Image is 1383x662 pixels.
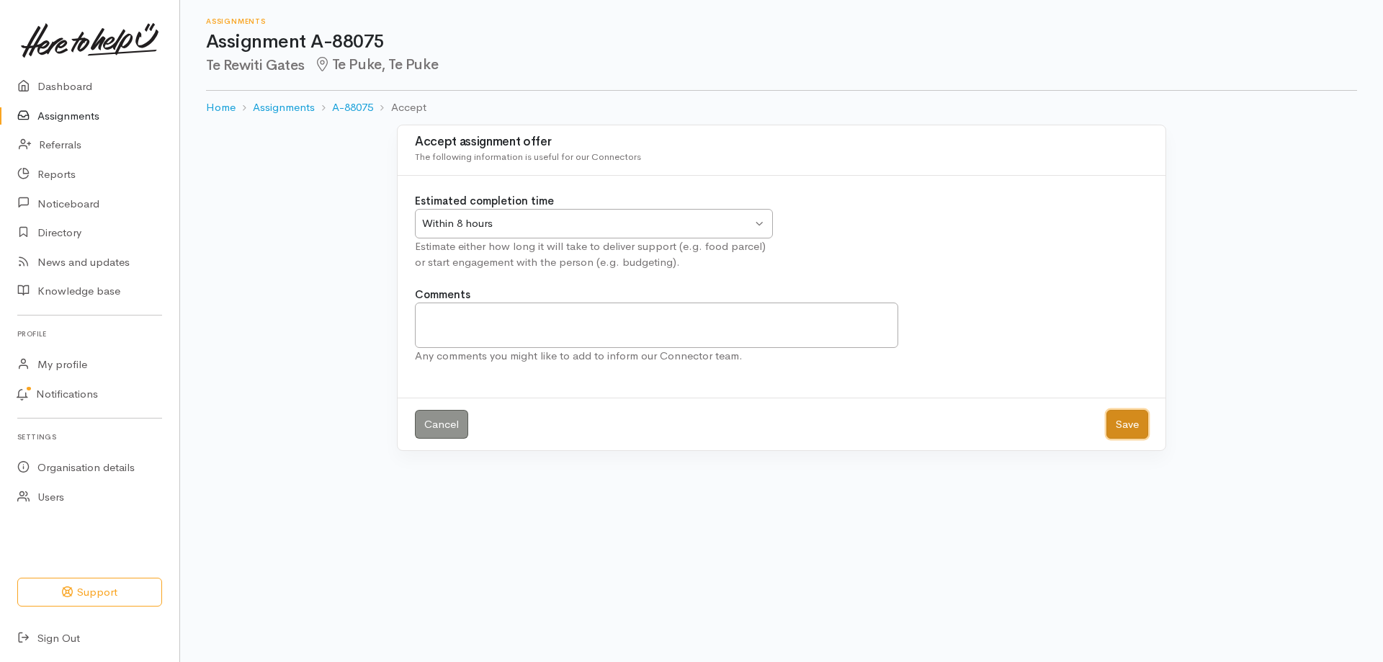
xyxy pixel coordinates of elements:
[422,215,752,232] div: Within 8 hours
[415,348,898,364] div: Any comments you might like to add to inform our Connector team.
[17,427,162,447] h6: Settings
[206,32,1357,53] h1: Assignment A-88075
[332,99,373,116] a: A-88075
[373,99,426,116] li: Accept
[313,55,438,73] span: Te Puke, Te Puke
[1106,410,1148,439] button: Save
[206,17,1357,25] h6: Assignments
[206,99,236,116] a: Home
[415,135,1148,149] h3: Accept assignment offer
[415,151,641,163] span: The following information is useful for our Connectors
[415,287,470,303] label: Comments
[253,99,315,116] a: Assignments
[415,238,773,271] div: Estimate either how long it will take to deliver support (e.g. food parcel) or start engagement w...
[17,578,162,607] button: Support
[415,193,554,210] label: Estimated completion time
[206,57,1357,73] h2: Te Rewiti Gates
[415,410,468,439] a: Cancel
[17,324,162,344] h6: Profile
[206,91,1357,125] nav: breadcrumb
